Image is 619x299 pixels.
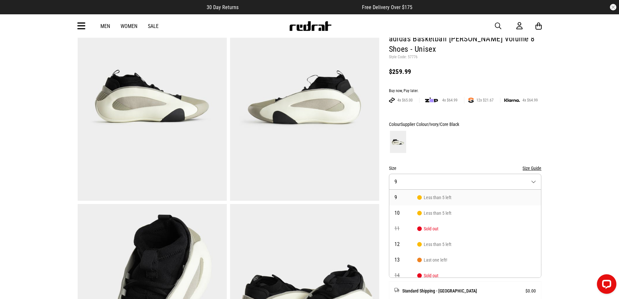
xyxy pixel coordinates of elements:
[474,98,496,103] span: 12x $21.67
[121,23,137,29] a: Women
[389,55,542,60] p: Style Code: 57776
[525,287,536,295] span: $0.00
[522,164,541,172] button: Size Guide
[440,98,460,103] span: 4x $64.99
[520,98,540,103] span: 4x $64.99
[504,99,520,102] img: KLARNA
[417,273,438,278] span: Sold out
[390,131,406,153] img: Supplier Colour/Ivory/Core Black
[100,23,110,29] a: Men
[417,257,447,263] span: Last one left!
[389,34,542,55] h1: adidas Basketball [PERSON_NAME] Volume 8 Shoes - Unisex
[207,4,239,10] span: 30 Day Returns
[389,98,395,103] img: AFTERPAY
[425,97,438,103] img: zip
[395,98,415,103] span: 4x $65.00
[251,4,349,10] iframe: Customer reviews powered by Trustpilot
[394,211,417,216] span: 10
[592,272,619,299] iframe: LiveChat chat widget
[394,273,417,278] span: 14
[394,226,417,231] span: 11
[389,174,542,190] button: 9
[389,88,542,94] div: Buy now, Pay later.
[417,211,451,216] span: Less than 5 left
[394,195,417,200] span: 9
[468,98,474,103] img: SPLITPAY
[394,242,417,247] span: 12
[394,179,397,185] span: 9
[289,21,332,31] img: Redrat logo
[389,164,542,172] div: Size
[148,23,159,29] a: Sale
[389,120,542,128] div: Colour
[417,242,451,247] span: Less than 5 left
[394,257,417,263] span: 13
[401,122,459,127] span: Supplier Colour/Ivory/Core Black
[362,4,412,10] span: Free Delivery Over $175
[417,195,451,200] span: Less than 5 left
[402,287,477,295] span: Standard Shipping - [GEOGRAPHIC_DATA]
[417,226,438,231] span: Sold out
[389,68,542,75] div: $259.99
